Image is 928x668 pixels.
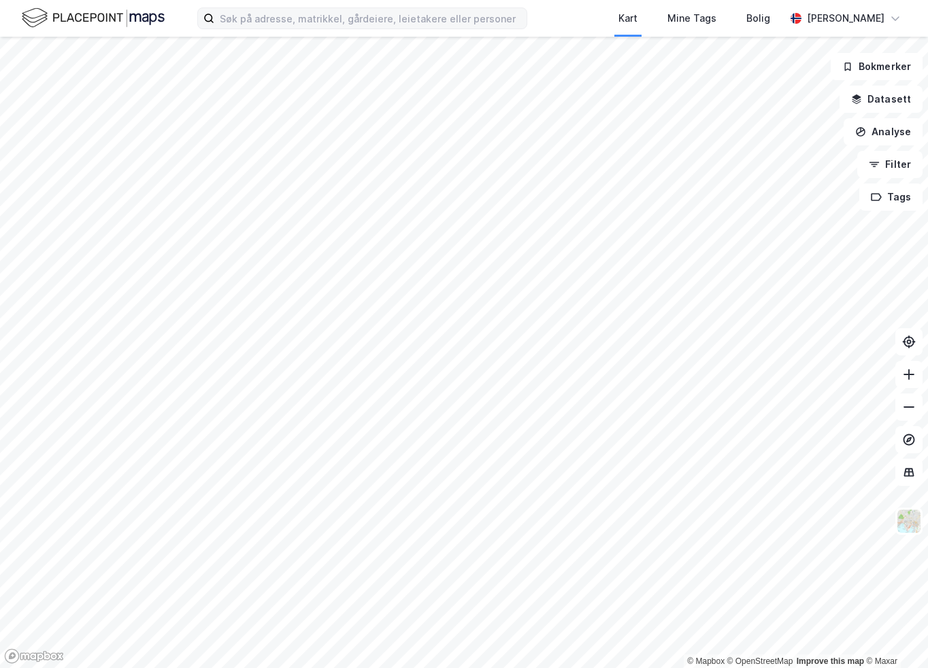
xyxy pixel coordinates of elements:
[667,10,716,27] div: Mine Tags
[214,8,527,29] input: Søk på adresse, matrikkel, gårdeiere, leietakere eller personer
[618,10,637,27] div: Kart
[797,656,864,666] a: Improve this map
[727,656,793,666] a: OpenStreetMap
[844,118,923,145] button: Analyse
[831,53,923,80] button: Bokmerker
[857,151,923,178] button: Filter
[807,10,884,27] div: [PERSON_NAME]
[746,10,770,27] div: Bolig
[4,648,64,664] a: Mapbox homepage
[859,183,923,211] button: Tags
[860,603,928,668] iframe: Chat Widget
[22,6,165,30] img: logo.f888ab2527a4732fd821a326f86c7f29.svg
[896,508,922,534] img: Z
[687,656,725,666] a: Mapbox
[840,86,923,113] button: Datasett
[860,603,928,668] div: Kontrollprogram for chat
